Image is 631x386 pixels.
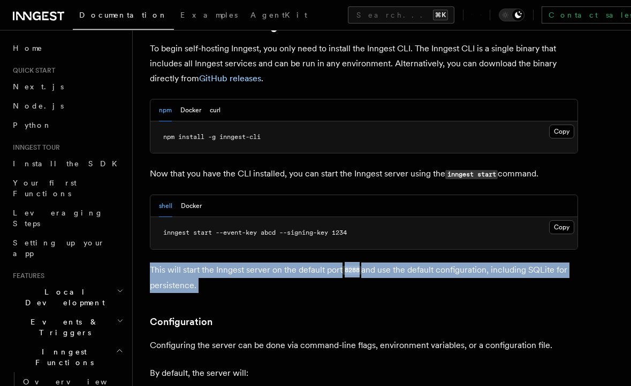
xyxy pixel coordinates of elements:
a: Next.js [9,77,126,96]
a: Configuration [150,314,212,329]
span: Node.js [13,102,64,110]
span: Setting up your app [13,238,105,258]
span: Your first Functions [13,179,77,198]
button: shell [159,195,172,217]
span: Next.js [13,82,64,91]
kbd: ⌘K [433,10,448,20]
span: AgentKit [250,11,307,19]
button: npm [159,99,172,121]
span: Inngest tour [9,143,60,152]
a: GitHub releases [199,73,261,83]
a: Examples [174,3,244,29]
span: Examples [180,11,238,19]
span: Install the SDK [13,159,124,168]
a: Node.js [9,96,126,115]
button: Events & Triggers [9,312,126,342]
a: Setting up your app [9,233,126,263]
a: Home [9,38,126,58]
span: Inngest Functions [9,346,116,368]
button: Docker [181,195,202,217]
code: 8288 [343,266,361,275]
a: Leveraging Steps [9,203,126,233]
span: Python [13,121,52,129]
button: Search...⌘K [348,6,454,24]
p: This will start the Inngest server on the default port and use the default configuration, includi... [150,263,578,293]
span: npm install -g inngest-cli [163,133,261,141]
span: Features [9,272,44,280]
a: Install the SDK [9,154,126,173]
span: Home [13,43,43,53]
button: Local Development [9,282,126,312]
p: Configuring the server can be done via command-line flags, environment variables, or a configurat... [150,338,578,353]
a: Python [9,115,126,135]
span: inngest start --event-key abcd --signing-key 1234 [163,229,347,236]
p: By default, the server will: [150,366,578,381]
button: Inngest Functions [9,342,126,372]
span: Leveraging Steps [13,209,103,228]
button: Docker [180,99,201,121]
p: Now that you have the CLI installed, you can start the Inngest server using the command. [150,166,578,182]
span: Documentation [79,11,168,19]
a: Documentation [73,3,174,30]
span: Local Development [9,287,117,308]
button: curl [210,99,221,121]
button: Toggle dark mode [499,9,524,21]
a: Your first Functions [9,173,126,203]
span: Quick start [9,66,55,75]
span: Events & Triggers [9,316,117,338]
a: AgentKit [244,3,314,29]
code: inngest start [445,170,498,179]
button: Copy [549,125,574,138]
span: Overview [23,377,133,386]
p: To begin self-hosting Inngest, you only need to install the Inngest CLI. The Inngest CLI is a sin... [150,41,578,86]
button: Copy [549,220,574,234]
